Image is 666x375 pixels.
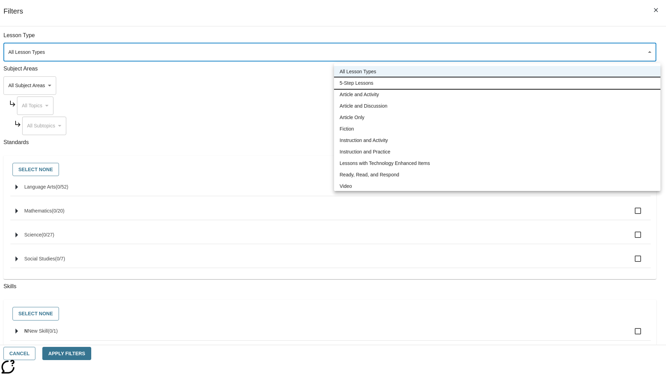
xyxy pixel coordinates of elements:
li: Lessons with Technology Enhanced Items [334,158,660,169]
li: Instruction and Practice [334,146,660,158]
li: Ready, Read, and Respond [334,169,660,181]
li: Article and Discussion [334,100,660,112]
li: Fiction [334,123,660,135]
li: Video [334,181,660,192]
li: 5-Step Lessons [334,77,660,89]
li: Article and Activity [334,89,660,100]
li: Instruction and Activity [334,135,660,146]
ul: Select a lesson type [334,63,660,195]
li: Article Only [334,112,660,123]
li: All Lesson Types [334,66,660,77]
